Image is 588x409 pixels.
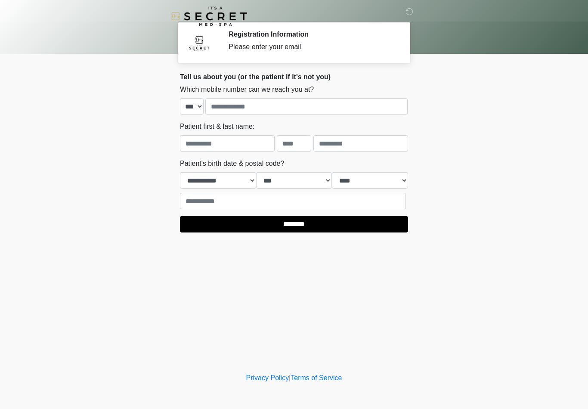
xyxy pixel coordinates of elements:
[180,158,284,169] label: Patient's birth date & postal code?
[289,374,291,381] a: |
[291,374,342,381] a: Terms of Service
[180,121,254,132] label: Patient first & last name:
[246,374,289,381] a: Privacy Policy
[171,6,247,26] img: It's A Secret Med Spa Logo
[180,84,314,95] label: Which mobile number can we reach you at?
[229,42,395,52] div: Please enter your email
[229,30,395,38] h2: Registration Information
[186,30,212,56] img: Agent Avatar
[180,73,408,81] h2: Tell us about you (or the patient if it's not you)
